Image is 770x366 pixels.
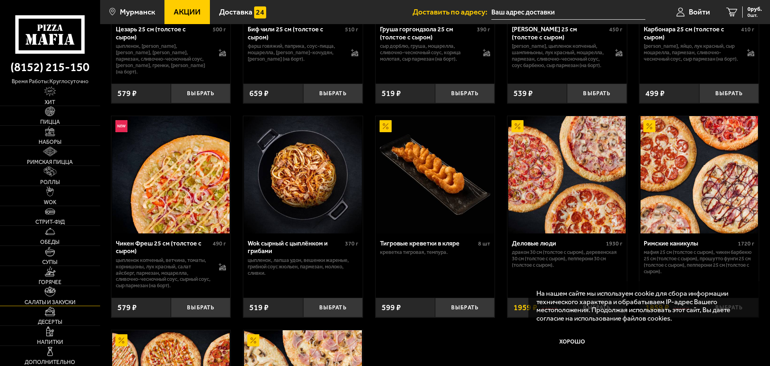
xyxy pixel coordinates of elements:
[111,116,231,233] a: НовинкаЧикен Фреш 25 см (толстое с сыром)
[641,116,758,233] img: Римские каникулы
[39,139,62,145] span: Наборы
[45,100,55,105] span: Хит
[513,90,533,98] span: 539 ₽
[38,319,62,325] span: Десерты
[117,90,137,98] span: 579 ₽
[345,26,358,33] span: 510 г
[512,249,622,268] p: Дракон 30 см (толстое с сыром), Деревенская 30 см (толстое с сыром), Пепперони 30 см (толстое с с...
[643,120,655,132] img: Акционный
[35,219,65,225] span: Стрит-фуд
[345,240,358,247] span: 370 г
[213,26,226,33] span: 500 г
[478,240,490,247] span: 8 шт
[174,8,201,16] span: Акции
[112,116,230,233] img: Чикен Фреш 25 см (толстое с сыром)
[380,120,392,132] img: Акционный
[25,300,76,305] span: Салаты и закуски
[536,289,747,323] p: На нашем сайте мы используем cookie для сбора информации технического характера и обрабатываем IP...
[512,25,607,41] div: [PERSON_NAME] 25 см (толстое с сыром)
[120,8,155,16] span: Мурманск
[39,280,62,285] span: Горячее
[511,120,524,132] img: Акционный
[689,8,710,16] span: Войти
[512,43,607,69] p: [PERSON_NAME], цыпленок копченый, шампиньоны, лук красный, моцарелла, пармезан, сливочно-чесночны...
[747,6,762,12] span: 0 руб.
[380,239,476,247] div: Тигровые креветки в кляре
[248,25,343,41] div: Биф чили 25 см (толстое с сыром)
[435,298,495,317] button: Выбрать
[247,334,259,346] img: Акционный
[171,298,230,317] button: Выбрать
[243,116,363,233] a: Wok сырный с цыплёнком и грибами
[644,249,754,275] p: Мафия 25 см (толстое с сыром), Чикен Барбекю 25 см (толстое с сыром), Прошутто Фунги 25 см (толст...
[507,116,627,233] a: АкционныйДеловые люди
[536,330,609,354] button: Хорошо
[248,239,343,255] div: Wok сырный с цыплёнком и грибами
[40,239,60,245] span: Обеды
[382,90,401,98] span: 519 ₽
[380,25,475,41] div: Груша горгондзола 25 см (толстое с сыром)
[115,334,127,346] img: Акционный
[37,339,63,345] span: Напитки
[117,304,137,312] span: 579 ₽
[249,304,269,312] span: 519 ₽
[116,43,211,75] p: цыпленок, [PERSON_NAME], [PERSON_NAME], [PERSON_NAME], пармезан, сливочно-чесночный соус, [PERSON...
[254,6,266,18] img: 15daf4d41897b9f0e9f617042186c801.svg
[513,304,537,312] span: 1959 ₽
[435,84,495,103] button: Выбрать
[380,43,475,62] p: сыр дорблю, груша, моцарелла, сливочно-чесночный соус, корица молотая, сыр пармезан (на борт).
[219,8,253,16] span: Доставка
[477,26,490,33] span: 390 г
[382,304,401,312] span: 599 ₽
[609,26,622,33] span: 450 г
[27,159,73,165] span: Римская пицца
[380,249,491,256] p: креветка тигровая, темпура.
[567,84,626,103] button: Выбрать
[644,239,736,247] div: Римские каникулы
[42,260,57,265] span: Супы
[645,90,665,98] span: 499 ₽
[741,26,754,33] span: 410 г
[376,116,494,233] img: Тигровые креветки в кляре
[639,116,759,233] a: АкционныйРимские каникулы
[244,116,361,233] img: Wok сырный с цыплёнком и грибами
[508,116,626,233] img: Деловые люди
[116,239,211,255] div: Чикен Фреш 25 см (толстое с сыром)
[644,43,739,62] p: [PERSON_NAME], яйцо, лук красный, сыр Моцарелла, пармезан, сливочно-чесночный соус, сыр пармезан ...
[115,120,127,132] img: Новинка
[606,240,622,247] span: 1930 г
[738,240,754,247] span: 1720 г
[699,84,759,103] button: Выбрать
[40,119,60,125] span: Пицца
[512,239,604,247] div: Деловые люди
[303,84,363,103] button: Выбрать
[213,240,226,247] span: 490 г
[44,200,56,205] span: WOK
[40,180,60,185] span: Роллы
[116,257,211,289] p: цыпленок копченый, ветчина, томаты, корнишоны, лук красный, салат айсберг, пармезан, моцарелла, с...
[116,25,211,41] div: Цезарь 25 см (толстое с сыром)
[413,8,491,16] span: Доставить по адресу:
[491,5,645,20] input: Ваш адрес доставки
[248,43,343,62] p: фарш говяжий, паприка, соус-пицца, моцарелла, [PERSON_NAME]-кочудян, [PERSON_NAME] (на борт).
[376,116,495,233] a: АкционныйТигровые креветки в кляре
[644,25,739,41] div: Карбонара 25 см (толстое с сыром)
[171,84,230,103] button: Выбрать
[747,13,762,18] span: 0 шт.
[25,360,75,365] span: Дополнительно
[303,298,363,317] button: Выбрать
[249,90,269,98] span: 659 ₽
[248,257,358,276] p: цыпленок, лапша удон, вешенки жареные, грибной соус Жюльен, пармезан, молоко, сливки.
